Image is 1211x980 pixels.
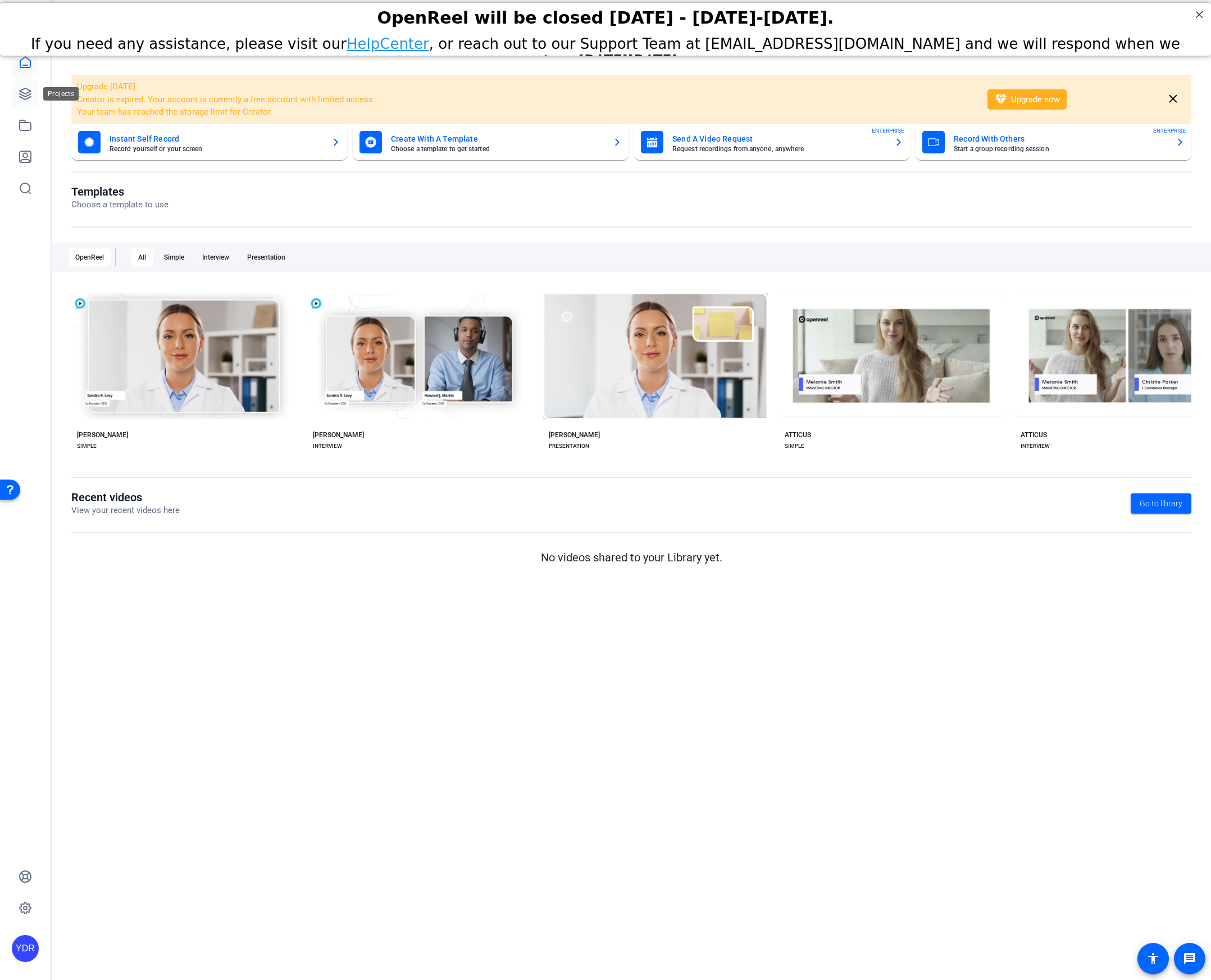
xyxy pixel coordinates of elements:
a: Go to library [1131,493,1191,514]
mat-card-subtitle: Choose a template to get started [391,146,604,152]
span: Upgrade [DATE] [77,81,135,92]
mat-icon: accessibility [1146,952,1160,965]
div: SIMPLE [77,442,97,451]
li: Your team has reached the storage limit for Creator. [77,106,973,119]
div: [PERSON_NAME] [313,430,364,439]
mat-card-subtitle: Record yourself or your screen [110,146,322,152]
div: ATTICUS [785,430,811,439]
mat-card-title: Instant Self Record [110,132,322,146]
div: [PERSON_NAME] [549,430,600,439]
div: ATTICUS [1021,430,1047,439]
button: Create With A TemplateChoose a template to get started [353,124,629,160]
span: ENTERPRISE [872,126,904,135]
mat-card-title: Create With A Template [391,132,604,146]
span: ENTERPRISE [1153,126,1186,135]
div: [PERSON_NAME] [77,430,128,439]
div: Presentation [240,248,292,266]
div: Interview [195,248,236,266]
mat-card-title: Send A Video Request [672,132,885,146]
mat-icon: message [1183,952,1196,965]
li: Creator is expired. Your account is currently a free account with limited access. [77,93,973,106]
div: Projects [43,87,79,101]
div: OpenReel [69,248,111,266]
mat-card-subtitle: Start a group recording session [954,146,1167,152]
button: Send A Video RequestRequest recordings from anyone, anywhereENTERPRISE [634,124,910,160]
button: Upgrade now [987,89,1067,110]
div: YDR [12,935,39,962]
div: INTERVIEW [313,442,342,451]
div: OpenReel will be closed [DATE] - [DATE]-[DATE]. [14,5,1197,25]
mat-card-title: Record With Others [954,132,1167,146]
div: INTERVIEW [1021,442,1050,451]
h1: Templates [71,185,169,198]
div: Simple [157,248,191,266]
mat-icon: diamond [994,93,1008,106]
div: PRESENTATION [549,442,589,451]
div: All [131,248,153,266]
p: View your recent videos here [71,504,180,517]
mat-icon: close [1166,92,1180,106]
span: If you need any assistance, please visit our , or reach out to our Support Team at [EMAIL_ADDRESS... [31,33,1180,66]
a: HelpCenter [347,33,429,49]
h1: Recent videos [71,491,180,504]
span: Go to library [1140,498,1182,510]
div: SIMPLE [785,442,804,451]
button: Instant Self RecordRecord yourself or your screen [71,124,347,160]
mat-card-subtitle: Request recordings from anyone, anywhere [672,146,885,152]
button: Record With OthersStart a group recording sessionENTERPRISE [916,124,1191,160]
p: No videos shared to your Library yet. [71,549,1191,566]
p: Choose a template to use [71,198,169,211]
